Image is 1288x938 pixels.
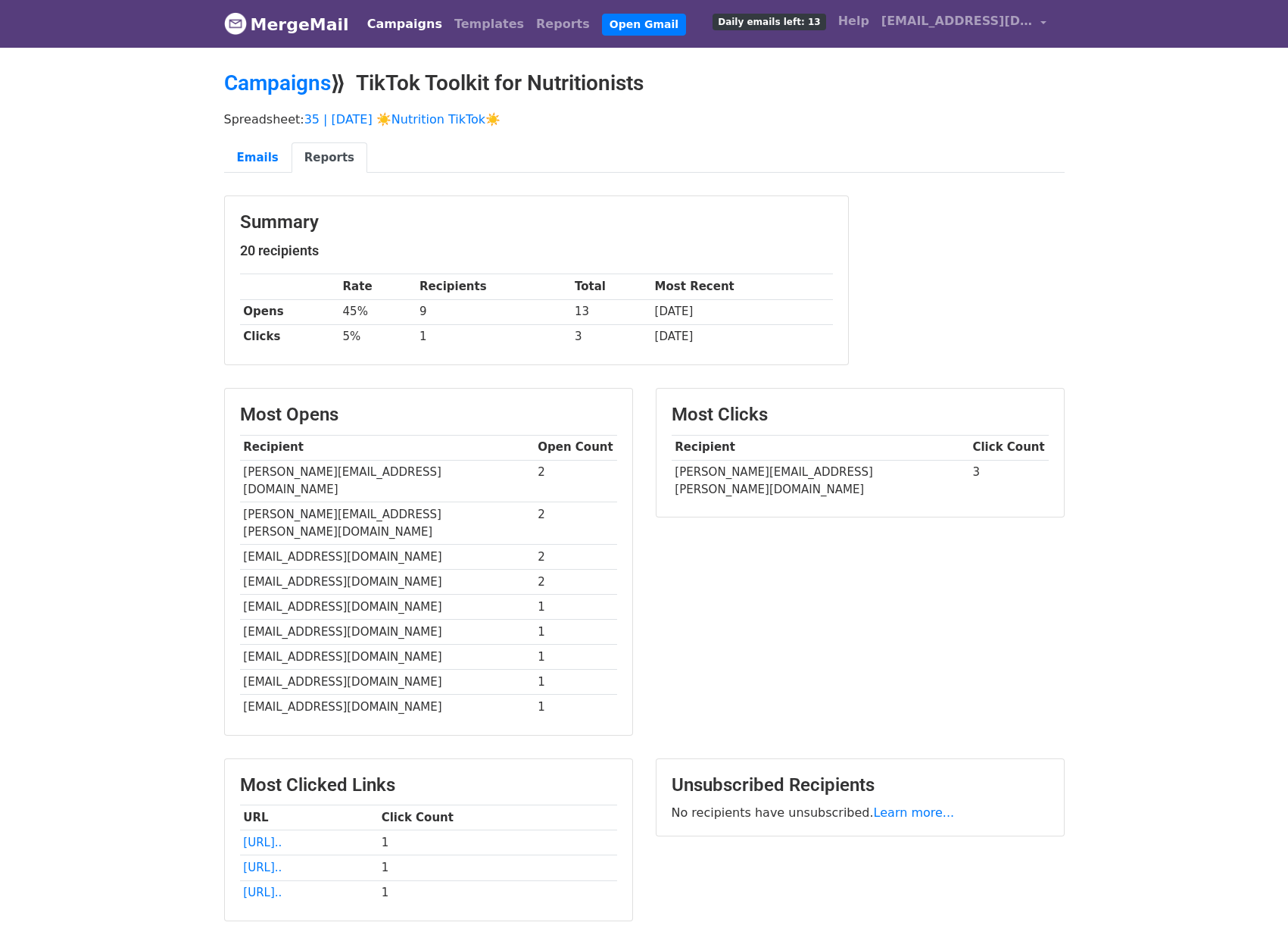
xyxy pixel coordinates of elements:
td: 5% [339,324,416,349]
td: 2 [535,502,617,545]
td: 1 [535,620,617,645]
td: 13 [571,299,651,324]
th: Opens [240,299,339,324]
th: Recipients [416,274,571,299]
td: [EMAIL_ADDRESS][DOMAIN_NAME] [240,645,535,670]
td: 45% [339,299,416,324]
th: Click Count [378,805,617,830]
a: [EMAIL_ADDRESS][DOMAIN_NAME] [875,6,1053,42]
a: Templates [448,9,530,39]
td: [EMAIL_ADDRESS][DOMAIN_NAME] [240,569,535,594]
h3: Unsubscribed Recipients [672,774,1049,796]
span: [EMAIL_ADDRESS][DOMAIN_NAME] [881,12,1033,30]
td: 1 [535,670,617,695]
a: [URL].. [243,836,282,849]
td: 3 [571,324,651,349]
td: 2 [535,544,617,569]
td: 1 [416,324,571,349]
td: [EMAIL_ADDRESS][DOMAIN_NAME] [240,670,535,695]
td: [DATE] [651,324,833,349]
td: [PERSON_NAME][EMAIL_ADDRESS][PERSON_NAME][DOMAIN_NAME] [240,502,535,545]
td: 2 [535,460,617,502]
th: Open Count [535,435,617,460]
td: [EMAIL_ADDRESS][DOMAIN_NAME] [240,595,535,620]
td: 9 [416,299,571,324]
th: URL [240,805,378,830]
a: Emails [224,142,292,174]
a: [URL].. [243,861,282,874]
h5: 20 recipients [240,242,833,259]
a: Campaigns [361,9,448,39]
th: Recipient [672,435,969,460]
td: [EMAIL_ADDRESS][DOMAIN_NAME] [240,544,535,569]
a: Help [832,6,875,36]
img: MergeMail logo [224,12,247,35]
a: [URL].. [243,886,282,899]
td: 1 [535,595,617,620]
td: [PERSON_NAME][EMAIL_ADDRESS][PERSON_NAME][DOMAIN_NAME] [672,460,969,502]
p: Spreadsheet: [224,111,1065,127]
a: Reports [292,142,367,174]
td: 2 [535,569,617,594]
a: Open Gmail [602,14,686,36]
p: No recipients have unsubscribed. [672,805,1049,821]
span: Daily emails left: 13 [713,14,825,30]
h3: Summary [240,211,833,233]
th: Clicks [240,324,339,349]
a: Daily emails left: 13 [706,6,831,36]
a: MergeMail [224,8,349,40]
td: 1 [378,855,617,880]
td: [EMAIL_ADDRESS][DOMAIN_NAME] [240,620,535,645]
h3: Most Clicked Links [240,774,617,796]
td: [PERSON_NAME][EMAIL_ADDRESS][DOMAIN_NAME] [240,460,535,502]
td: 3 [969,460,1049,502]
h3: Most Clicks [672,404,1049,426]
th: Most Recent [651,274,833,299]
td: 1 [535,695,617,720]
th: Rate [339,274,416,299]
a: Campaigns [224,70,331,95]
th: Click Count [969,435,1049,460]
a: 35 | [DATE] ☀️Nutrition TikTok☀️ [304,112,501,127]
td: 1 [378,880,617,905]
iframe: Chat Widget [1212,865,1288,938]
td: 1 [535,645,617,670]
h3: Most Opens [240,404,617,426]
a: Learn more... [874,805,955,820]
h2: ⟫ TikTok Toolkit for Nutritionists [224,70,1065,96]
th: Total [571,274,651,299]
a: Reports [530,9,596,39]
td: 1 [378,830,617,855]
td: [DATE] [651,299,833,324]
th: Recipient [240,435,535,460]
td: [EMAIL_ADDRESS][DOMAIN_NAME] [240,695,535,720]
